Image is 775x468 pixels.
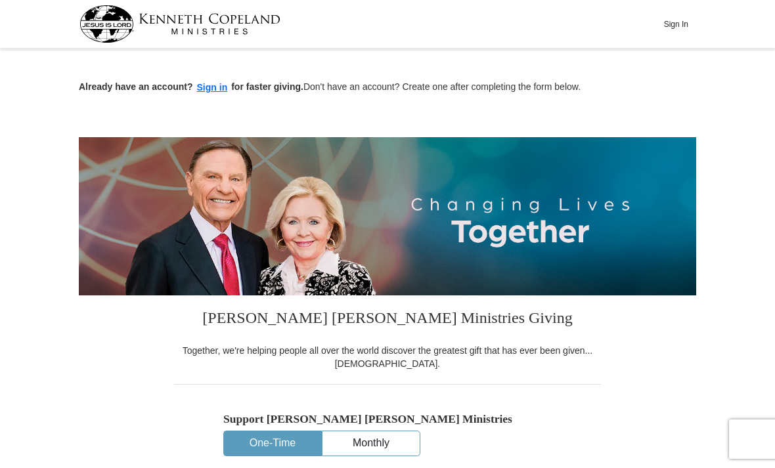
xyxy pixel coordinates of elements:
button: One-Time [224,431,321,456]
div: Together, we're helping people all over the world discover the greatest gift that has ever been g... [174,344,601,370]
button: Monthly [322,431,420,456]
strong: Already have an account? for faster giving. [79,81,303,92]
button: Sign in [193,80,232,95]
h5: Support [PERSON_NAME] [PERSON_NAME] Ministries [223,412,552,426]
button: Sign In [656,14,696,34]
img: kcm-header-logo.svg [79,5,280,43]
h3: [PERSON_NAME] [PERSON_NAME] Ministries Giving [174,295,601,344]
p: Don't have an account? Create one after completing the form below. [79,80,696,95]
